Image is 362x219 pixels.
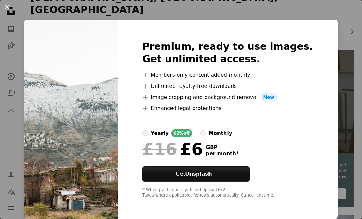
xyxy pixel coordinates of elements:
[142,40,313,65] h2: Premium, ready to use images. Get unlimited access.
[142,140,177,158] span: £16
[200,130,206,136] input: monthly
[142,140,203,158] div: £6
[208,129,232,137] div: monthly
[142,82,313,90] li: Unlimited royalty-free downloads
[142,71,313,79] li: Members-only content added monthly
[261,93,277,101] span: New
[206,150,239,157] span: per month *
[142,130,148,136] input: yearly62%off
[24,20,118,219] img: premium_photo-1701158347841-dbf45b584504
[206,144,239,150] span: GBP
[142,166,250,182] button: GetUnsplash+
[142,104,313,112] li: Enhanced legal protections
[185,171,216,177] strong: Unsplash+
[142,187,313,198] div: * When paid annually, billed upfront £72 Taxes where applicable. Renews automatically. Cancel any...
[142,93,313,101] li: Image cropping and background removal
[171,129,192,137] div: 62% off
[151,129,169,137] div: yearly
